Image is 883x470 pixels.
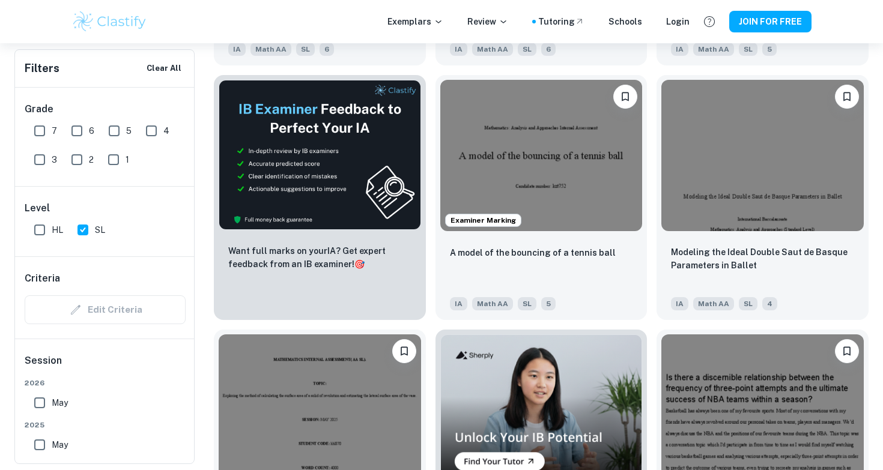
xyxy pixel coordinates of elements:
a: Please log in to bookmark exemplarsModeling the Ideal Double Saut de Basque Parameters in BalletI... [657,75,869,320]
span: Math AA [472,43,513,56]
span: 6 [89,124,94,137]
span: 2026 [25,378,186,388]
span: 2025 [25,420,186,430]
span: IA [450,43,467,56]
img: Clastify logo [71,10,148,34]
span: Math AA [250,43,291,56]
span: Math AA [693,43,734,56]
span: Math AA [693,297,734,310]
span: 🎯 [354,259,365,269]
a: Login [666,15,690,28]
p: Want full marks on your IA ? Get expert feedback from an IB examiner! [228,244,411,271]
span: Examiner Marking [446,215,521,226]
p: Review [467,15,508,28]
span: SL [739,297,757,310]
a: Schools [608,15,642,28]
span: IA [228,43,246,56]
h6: Criteria [25,271,60,286]
img: Math AA IA example thumbnail: A model of the bouncing of a tennis ball [440,80,643,231]
button: JOIN FOR FREE [729,11,812,32]
p: A model of the bouncing of a tennis ball [450,246,616,259]
button: Please log in to bookmark exemplars [613,85,637,109]
span: 2 [89,153,94,166]
span: SL [739,43,757,56]
span: 6 [320,43,334,56]
a: ThumbnailWant full marks on yourIA? Get expert feedback from an IB examiner! [214,75,426,320]
span: SL [518,43,536,56]
span: IA [671,43,688,56]
span: Math AA [472,297,513,310]
span: 6 [541,43,556,56]
span: 5 [126,124,132,137]
h6: Filters [25,60,59,77]
span: HL [52,223,63,237]
button: Clear All [144,59,184,77]
span: May [52,396,68,409]
img: Thumbnail [219,80,421,230]
span: 5 [762,43,777,56]
span: IA [671,297,688,310]
h6: Grade [25,102,186,116]
button: Help and Feedback [699,11,720,32]
a: Examiner MarkingPlease log in to bookmark exemplarsA model of the bouncing of a tennis ballIAMath... [435,75,648,320]
span: SL [95,223,105,237]
button: Please log in to bookmark exemplars [835,85,859,109]
h6: Level [25,201,186,215]
span: 4 [762,297,777,310]
button: Please log in to bookmark exemplars [392,339,416,363]
p: Modeling the Ideal Double Saut de Basque Parameters in Ballet [671,246,854,272]
div: Criteria filters are unavailable when searching by topic [25,295,186,324]
span: 5 [541,297,556,310]
a: Tutoring [538,15,584,28]
span: 4 [163,124,169,137]
span: 7 [52,124,57,137]
span: 3 [52,153,57,166]
h6: Session [25,354,186,378]
span: 1 [126,153,129,166]
span: May [52,438,68,451]
span: SL [296,43,315,56]
p: Exemplars [387,15,443,28]
span: SL [518,297,536,310]
button: Please log in to bookmark exemplars [835,339,859,363]
img: Math AA IA example thumbnail: Modeling the Ideal Double Saut de Basque [661,80,864,231]
span: IA [450,297,467,310]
